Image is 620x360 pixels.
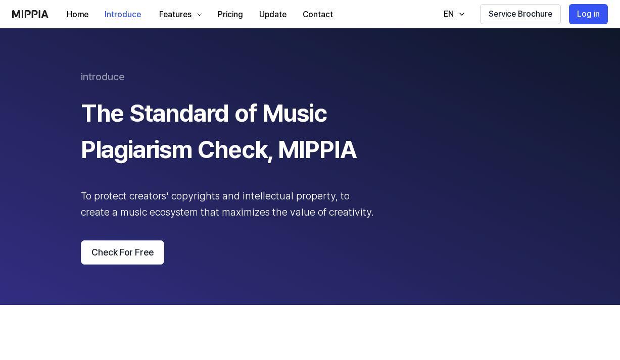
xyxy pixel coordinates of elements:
button: Introduce [97,5,149,25]
a: Check For Free [81,240,539,265]
button: Pricing [210,5,251,25]
button: Update [251,5,295,25]
div: introduce [81,69,539,85]
button: Contact [295,5,341,25]
button: Service Brochure [480,4,561,24]
button: Check For Free [81,240,164,265]
div: Features [157,9,194,21]
div: EN [442,8,456,20]
div: To protect creators' copyrights and intellectual property, to create a music ecosystem that maxim... [81,188,374,220]
button: EN [434,4,472,24]
a: Update [251,1,295,28]
div: The Standard of Music Plagiarism Check, MIPPIA [81,95,374,168]
img: logo [12,10,49,18]
button: Features [149,5,210,25]
button: Home [59,5,97,25]
button: Log in [569,4,608,24]
a: Introduce [97,1,149,28]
